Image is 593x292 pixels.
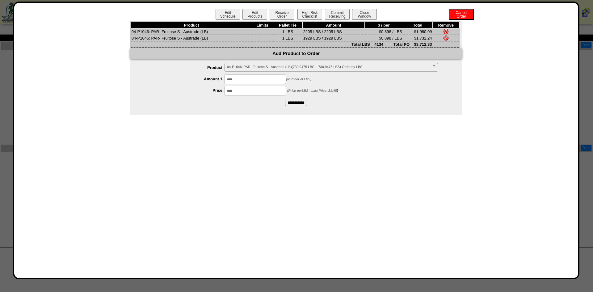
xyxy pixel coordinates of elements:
[403,22,432,28] th: Total
[403,35,432,41] td: $1,732.24
[131,28,252,35] td: 04-P1046: PAR- Fruitose S - Austrade (LB)
[365,35,403,41] td: $0.898 / LBS
[297,9,322,20] button: High RiskChecklist
[142,77,224,81] label: Amount 1
[131,22,252,28] th: Product
[131,35,252,41] td: 04-P1046: PAR- Fruitose S - Austrade (LB)
[365,22,403,28] th: $ / per
[270,9,294,20] button: ReceiveOrder
[242,9,267,20] button: EditProducts
[282,29,293,34] span: 1 LBS
[403,28,432,35] td: $1,980.09
[303,36,342,40] span: 1929 LBS / 1929 LBS
[227,63,430,71] span: 04-P1046: PAR- Fruitose S - Austrade (LB)(730.9475 LBS ~ 730.9475 LBS) Order by LBS
[444,29,448,34] img: Remove Item
[303,29,342,34] span: 2205 LBS / 2205 LBS
[282,36,293,40] span: 1 LBS
[273,22,302,28] th: Pallet Tie
[286,78,312,81] span: (Number of LBS)
[309,89,337,93] span: - Last Price: $1.45
[352,9,377,20] button: CloseWindow
[142,65,224,70] label: Product
[351,14,377,19] a: CloseWindow
[365,28,403,35] td: $0.898 / LBS
[142,86,462,95] div: )
[142,88,224,93] label: Price
[449,9,474,20] button: CancelOrder
[432,22,459,28] th: Remove
[287,89,337,93] span: (Price per
[252,22,273,28] th: Limits
[216,9,240,20] button: EditSchedule
[131,41,433,48] td: Total LBS 4134 Total PO $3,712.33
[297,14,324,19] a: High RiskChecklist
[302,89,308,93] span: LBS
[130,48,462,59] div: Add Product to Order
[325,9,350,20] button: CommitReceiving
[444,36,448,40] img: Remove Item
[303,22,365,28] th: Amount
